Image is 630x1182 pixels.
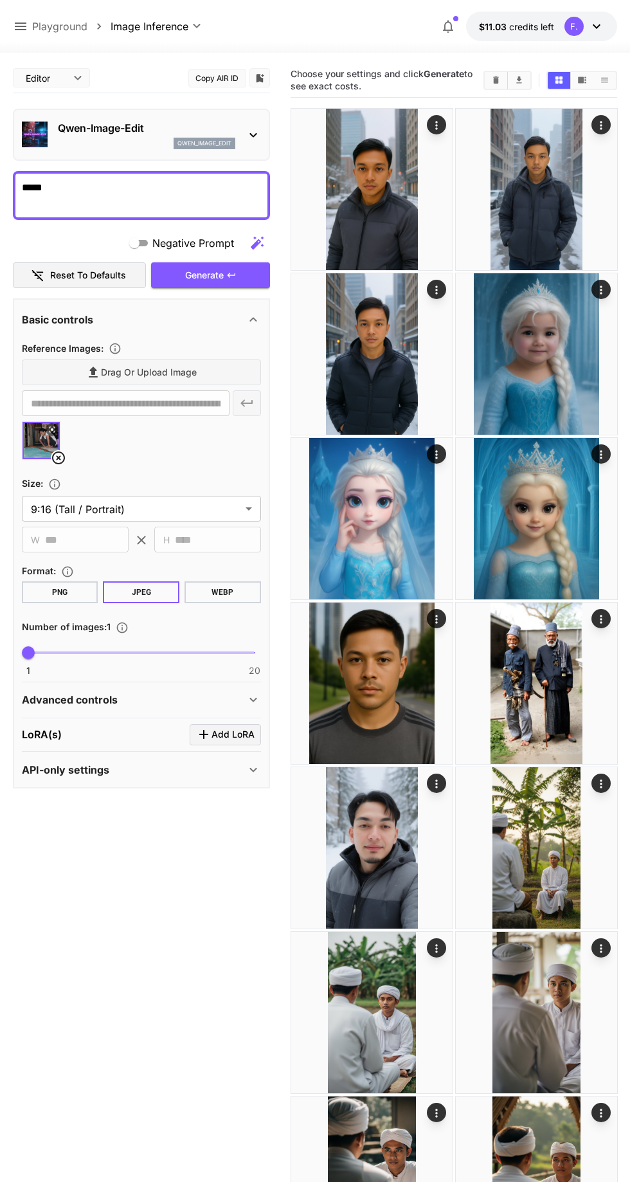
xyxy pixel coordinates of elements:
div: Actions [426,609,446,628]
div: Actions [591,115,610,134]
div: F. [564,17,584,36]
div: Actions [426,444,446,464]
button: Download All [508,72,530,89]
p: Qwen-Image-Edit [58,120,235,136]
img: 9k= [456,603,617,764]
div: Actions [591,1103,610,1122]
span: H [163,532,170,547]
div: Basic controls [22,304,261,335]
p: qwen_image_edit [177,139,231,148]
button: Click to add LoRA [190,724,261,745]
a: Playground [32,19,87,34]
img: 9k= [456,273,617,435]
img: 9k= [291,273,453,435]
b: Generate [424,68,464,79]
nav: breadcrumb [32,19,111,34]
p: LoRA(s) [22,727,62,742]
img: 9k= [291,767,453,929]
div: Actions [426,774,446,793]
span: 1 [26,664,30,677]
div: Actions [426,938,446,958]
button: WEBP [184,581,261,603]
img: Z [291,603,453,764]
img: 2Q== [291,932,453,1093]
span: Negative Prompt [152,235,234,251]
div: Actions [591,609,610,628]
p: Advanced controls [22,692,118,707]
div: $11.02509 [479,20,554,33]
img: 9k= [456,438,617,599]
button: $11.02509F. [466,12,617,41]
div: Actions [591,280,610,299]
button: Generate [151,262,269,289]
div: Actions [591,938,610,958]
div: Advanced controls [22,684,261,715]
div: Show images in grid viewShow images in video viewShow images in list view [546,71,617,90]
img: Z [456,932,617,1093]
button: Adjust the dimensions of the generated image by specifying its width and height in pixels, or sel... [43,478,66,491]
span: Choose your settings and click to see exact costs. [291,68,473,91]
p: Basic controls [22,312,93,327]
button: JPEG [103,581,179,603]
span: Format : [22,565,56,576]
button: Reset to defaults [13,262,147,289]
div: API-only settings [22,754,261,785]
span: credits left [509,21,554,32]
span: Number of images : 1 [22,621,111,632]
button: PNG [22,581,98,603]
span: 20 [249,664,260,677]
p: API-only settings [22,762,109,777]
span: Image Inference [111,19,188,34]
span: Size : [22,478,43,489]
button: Show images in list view [593,72,616,89]
div: Actions [426,115,446,134]
div: Clear ImagesDownload All [483,71,532,90]
img: Z [291,438,453,599]
button: Clear Images [485,72,507,89]
div: Actions [426,1103,446,1122]
button: Copy AIR ID [188,69,246,87]
img: 9k= [456,109,617,270]
img: 2Q== [456,767,617,929]
button: Show images in video view [571,72,593,89]
span: Editor [26,71,66,85]
span: Generate [185,268,224,284]
span: W [31,532,40,547]
span: Reference Images : [22,343,104,354]
button: Add to library [254,70,265,86]
button: Specify how many images to generate in a single request. Each image generation will be charged se... [111,621,134,634]
button: Choose the file format for the output image. [56,565,79,578]
div: Actions [591,774,610,793]
img: 2Q== [291,109,453,270]
span: 9:16 (Tall / Portrait) [31,502,240,517]
div: Actions [426,280,446,299]
span: $11.03 [479,21,509,32]
button: Show images in grid view [548,72,570,89]
div: Qwen-Image-Editqwen_image_edit [22,115,261,154]
span: Add LoRA [212,727,255,743]
div: Actions [591,444,610,464]
button: Upload a reference image to guide the result. This is needed for Image-to-Image or Inpainting. Su... [104,342,127,355]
